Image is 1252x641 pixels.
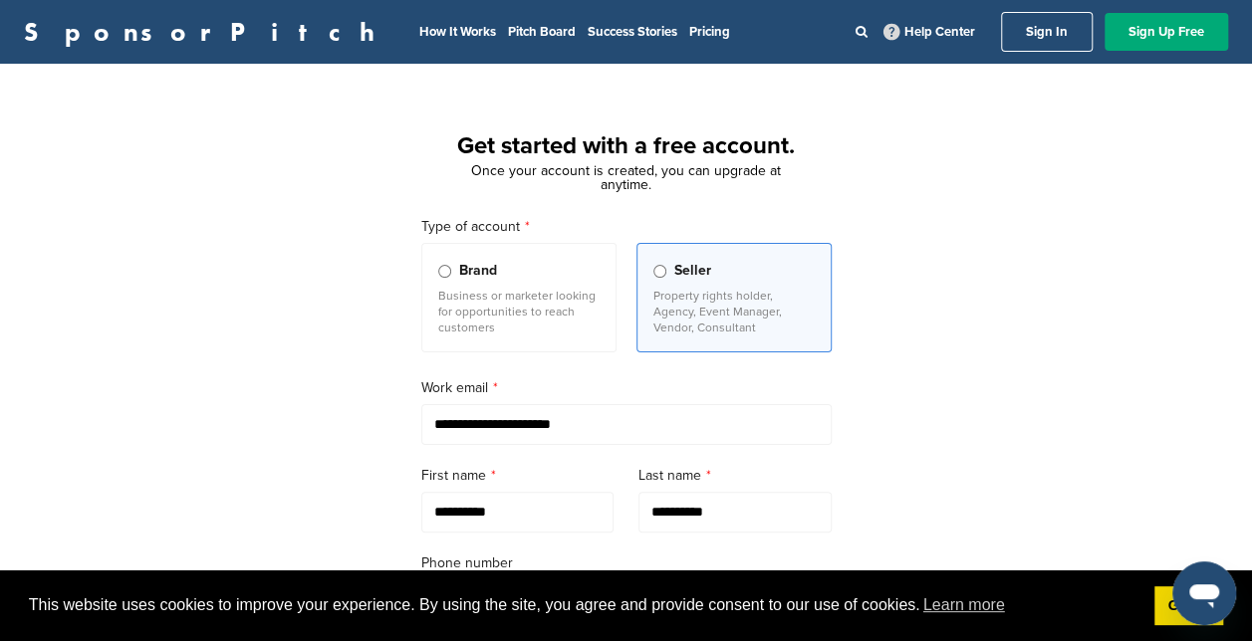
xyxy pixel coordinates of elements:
[419,24,496,40] a: How It Works
[588,24,677,40] a: Success Stories
[421,552,832,574] label: Phone number
[421,377,832,399] label: Work email
[1154,586,1223,626] a: dismiss cookie message
[471,162,781,193] span: Once your account is created, you can upgrade at anytime.
[421,465,615,487] label: First name
[438,265,451,278] input: Brand Business or marketer looking for opportunities to reach customers
[653,288,815,335] p: Property rights holder, Agency, Event Manager, Vendor, Consultant
[653,265,666,278] input: Seller Property rights holder, Agency, Event Manager, Vendor, Consultant
[1001,12,1093,52] a: Sign In
[508,24,576,40] a: Pitch Board
[29,590,1138,620] span: This website uses cookies to improve your experience. By using the site, you agree and provide co...
[438,288,600,335] p: Business or marketer looking for opportunities to reach customers
[920,590,1008,620] a: learn more about cookies
[674,260,711,282] span: Seller
[1105,13,1228,51] a: Sign Up Free
[638,465,832,487] label: Last name
[421,216,832,238] label: Type of account
[689,24,730,40] a: Pricing
[397,128,856,164] h1: Get started with a free account.
[1172,561,1236,625] iframe: Button to launch messaging window
[459,260,497,282] span: Brand
[879,20,979,44] a: Help Center
[24,19,387,45] a: SponsorPitch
